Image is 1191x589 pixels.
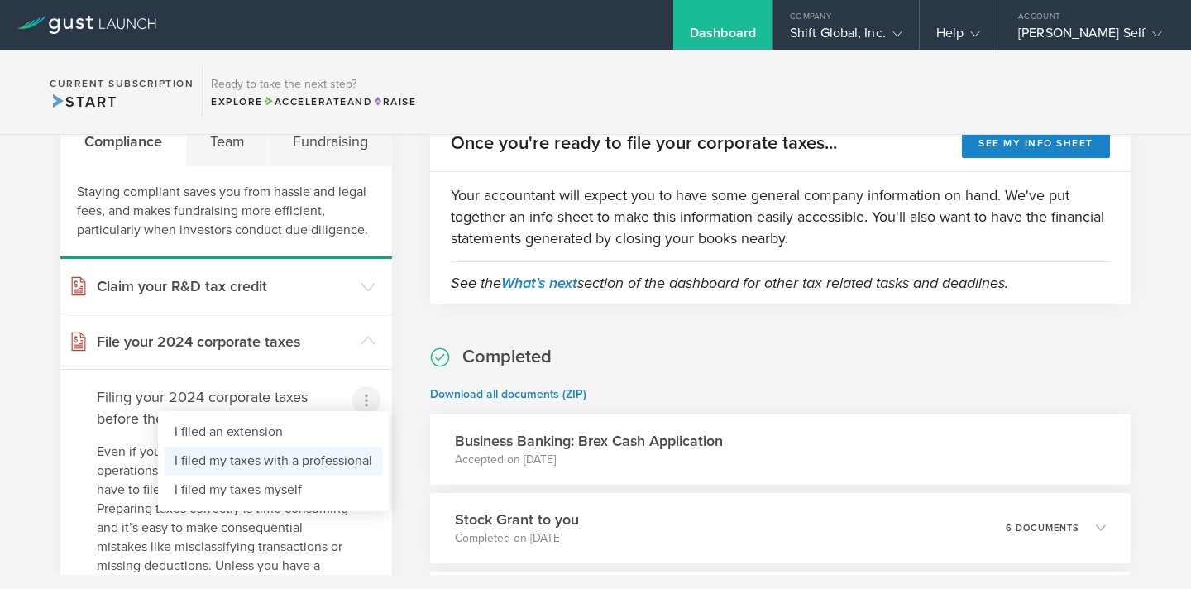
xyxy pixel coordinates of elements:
em: See the section of the dashboard for other tax related tasks and deadlines. [451,274,1008,292]
h3: Stock Grant to you [455,509,579,530]
h3: Business Banking: Brex Cash Application [455,430,723,452]
h2: Once you're ready to file your corporate taxes... [451,132,837,156]
button: See my info sheet [962,129,1110,158]
p: Your accountant will expect you to have some general company information on hand. We've put toget... [451,184,1110,249]
li: I filed an extension [165,418,382,447]
a: What's next [501,274,577,292]
li: I filed my taxes with a professional [165,447,382,476]
li: I filed my taxes myself [165,476,382,505]
a: Download all documents (ZIP) [430,387,586,401]
p: Completed on [DATE] [455,530,579,547]
div: [PERSON_NAME] Self [1018,25,1162,50]
p: Accepted on [DATE] [455,452,723,468]
div: Dashboard [690,25,756,50]
p: 6 documents [1006,524,1079,533]
div: Shift Global, Inc. [790,25,902,50]
div: Help [936,25,980,50]
h2: Completed [462,345,552,369]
